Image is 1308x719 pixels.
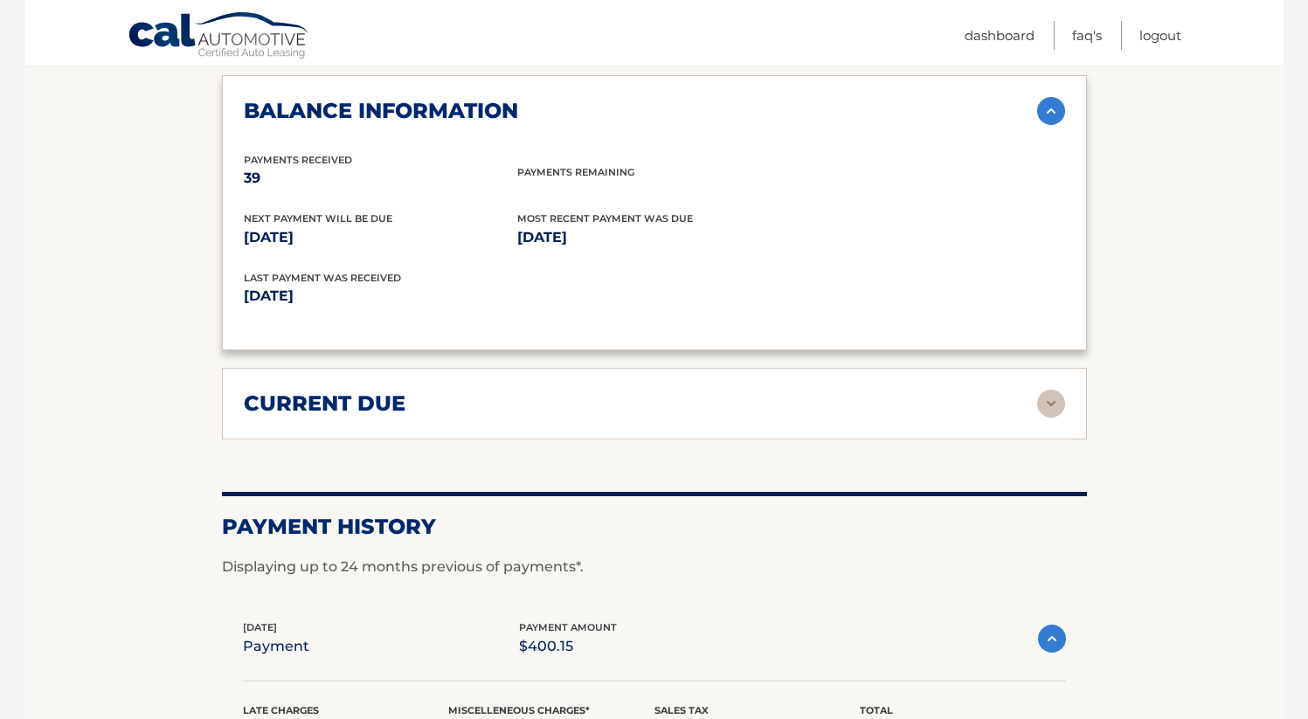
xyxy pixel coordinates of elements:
img: accordion-rest.svg [1037,390,1065,418]
a: Logout [1139,21,1181,50]
p: payment [243,634,309,659]
a: Cal Automotive [128,11,311,62]
span: Late Charges [243,704,319,716]
span: Sales Tax [654,704,709,716]
p: 39 [244,166,517,190]
span: Payments Remaining [517,166,634,178]
span: Payments Received [244,154,352,166]
h2: current due [244,391,405,417]
img: accordion-active.svg [1038,625,1066,653]
h2: Payment History [222,514,1087,540]
span: Miscelleneous Charges* [448,704,590,716]
p: Displaying up to 24 months previous of payments*. [222,557,1087,577]
h2: balance information [244,98,518,124]
p: [DATE] [244,284,654,308]
span: payment amount [519,621,617,633]
p: [DATE] [244,225,517,250]
span: Most Recent Payment Was Due [517,212,693,225]
span: Total [860,704,893,716]
span: Last Payment was received [244,272,401,284]
span: [DATE] [243,621,277,633]
p: [DATE] [517,225,791,250]
p: $400.15 [519,634,617,659]
a: FAQ's [1072,21,1102,50]
span: Next Payment will be due [244,212,392,225]
a: Dashboard [965,21,1035,50]
img: accordion-active.svg [1037,97,1065,125]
